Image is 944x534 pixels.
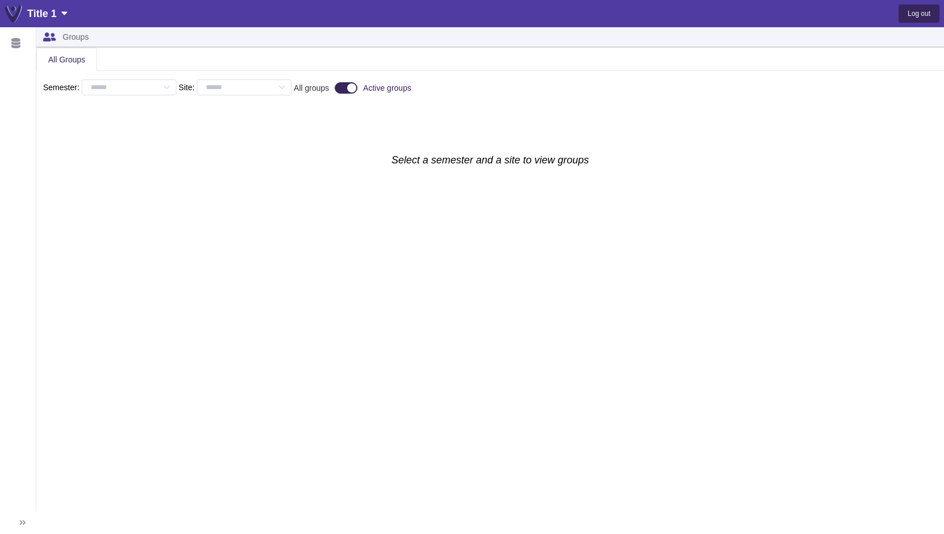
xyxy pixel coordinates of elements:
[63,33,89,41] div: Breadcrumb
[43,82,79,94] span: Semester:
[36,152,944,534] div: Select a semester and a site to view groups
[908,10,930,18] span: Log out
[37,48,96,71] div: All Groups
[363,84,411,92] span: Active groups
[899,5,939,23] button: Log out
[179,82,195,94] span: Site:
[63,32,89,41] span: Groups
[5,5,23,23] img: YeledLogo.4aea8ffc.png
[27,6,68,22] div: Title 1
[294,84,329,92] span: All groups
